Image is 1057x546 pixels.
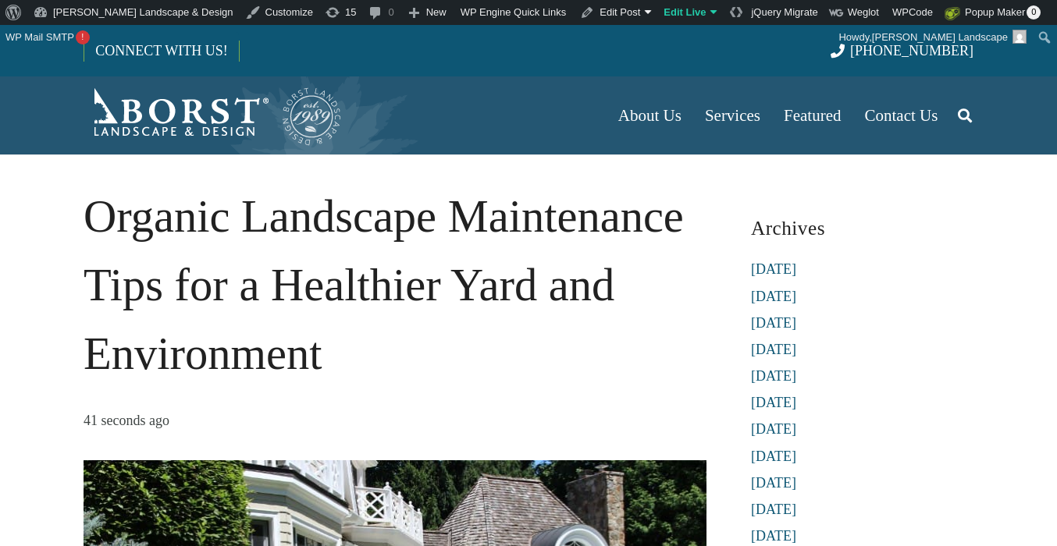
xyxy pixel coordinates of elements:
span: About Us [618,106,682,125]
span: Contact Us [865,106,938,125]
a: [DATE] [751,368,796,384]
a: [DATE] [751,315,796,331]
time: 5 September 2025 at 14:37:46 America/New_York [84,409,169,432]
span: Featured [784,106,841,125]
a: CONNECT WITH US! [84,32,238,69]
span: ! [76,30,90,44]
span: 0 [1027,5,1041,19]
span: Services [705,106,760,125]
a: Howdy, [833,25,1033,50]
a: Featured [772,76,852,154]
a: [DATE] [751,289,796,304]
span: [PHONE_NUMBER] [850,43,973,58]
a: Contact Us [853,76,950,154]
a: Search [949,96,980,135]
a: About Us [607,76,693,154]
span: [PERSON_NAME] Landscape [872,31,1008,43]
a: [DATE] [751,261,796,277]
a: [PHONE_NUMBER] [831,43,973,58]
a: [DATE] [751,528,796,544]
a: Services [693,76,772,154]
a: Borst-Logo [84,84,343,147]
a: [DATE] [751,475,796,491]
h1: Organic Landscape Maintenance Tips for a Healthier Yard and Environment [84,183,706,388]
a: [DATE] [751,502,796,517]
a: [DATE] [751,448,796,464]
a: [DATE] [751,421,796,437]
a: [DATE] [751,395,796,410]
h3: Archives [751,211,973,246]
a: [DATE] [751,342,796,357]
